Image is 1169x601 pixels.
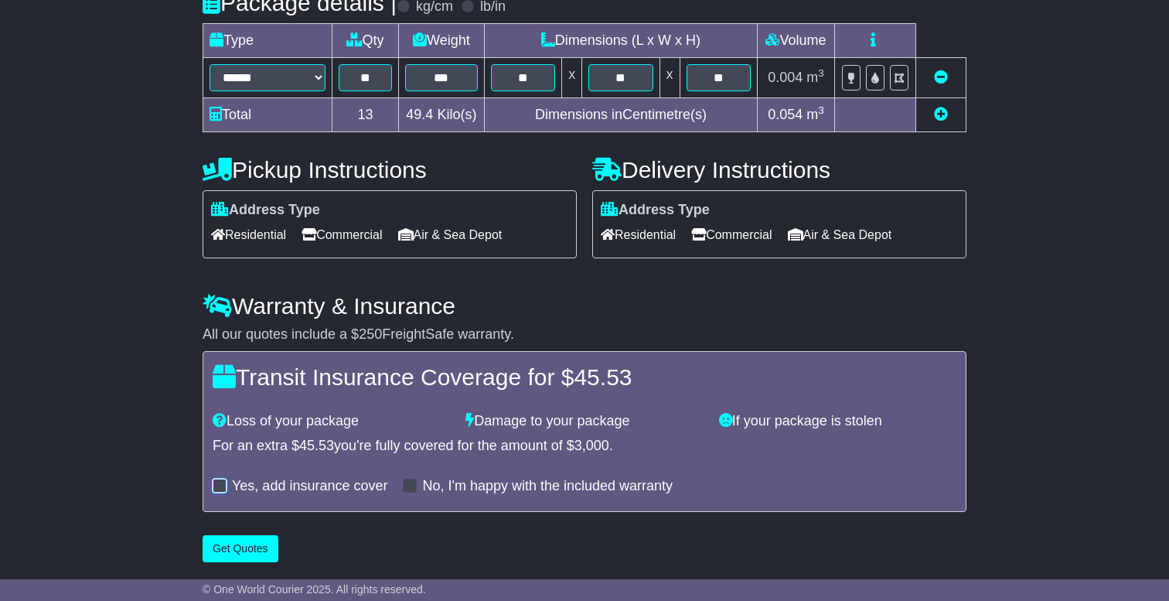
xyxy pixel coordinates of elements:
[574,438,609,453] span: 3,000
[601,202,710,219] label: Address Type
[562,58,582,98] td: x
[659,58,680,98] td: x
[398,24,484,58] td: Weight
[818,104,824,116] sup: 3
[934,70,948,85] a: Remove this item
[788,223,892,247] span: Air & Sea Depot
[359,326,382,342] span: 250
[592,157,966,183] h4: Delivery Instructions
[203,535,278,562] button: Get Quotes
[211,202,320,219] label: Address Type
[302,223,382,247] span: Commercial
[213,364,956,390] h4: Transit Insurance Coverage for $
[203,98,332,132] td: Total
[458,413,711,430] div: Damage to your package
[203,24,332,58] td: Type
[232,478,387,495] label: Yes, add insurance cover
[398,98,484,132] td: Kilo(s)
[211,223,286,247] span: Residential
[757,24,834,58] td: Volume
[332,98,399,132] td: 13
[818,67,824,79] sup: 3
[422,478,673,495] label: No, I'm happy with the included warranty
[601,223,676,247] span: Residential
[711,413,964,430] div: If your package is stolen
[203,157,577,183] h4: Pickup Instructions
[768,107,803,122] span: 0.054
[934,107,948,122] a: Add new item
[806,107,824,122] span: m
[484,24,757,58] td: Dimensions (L x W x H)
[691,223,772,247] span: Commercial
[205,413,458,430] div: Loss of your package
[203,583,426,596] span: © One World Courier 2025. All rights reserved.
[574,364,632,390] span: 45.53
[213,438,956,455] div: For an extra $ you're fully covered for the amount of $ .
[299,438,334,453] span: 45.53
[203,326,966,343] div: All our quotes include a $ FreightSafe warranty.
[768,70,803,85] span: 0.004
[203,293,966,319] h4: Warranty & Insurance
[332,24,399,58] td: Qty
[398,223,503,247] span: Air & Sea Depot
[406,107,433,122] span: 49.4
[806,70,824,85] span: m
[484,98,757,132] td: Dimensions in Centimetre(s)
